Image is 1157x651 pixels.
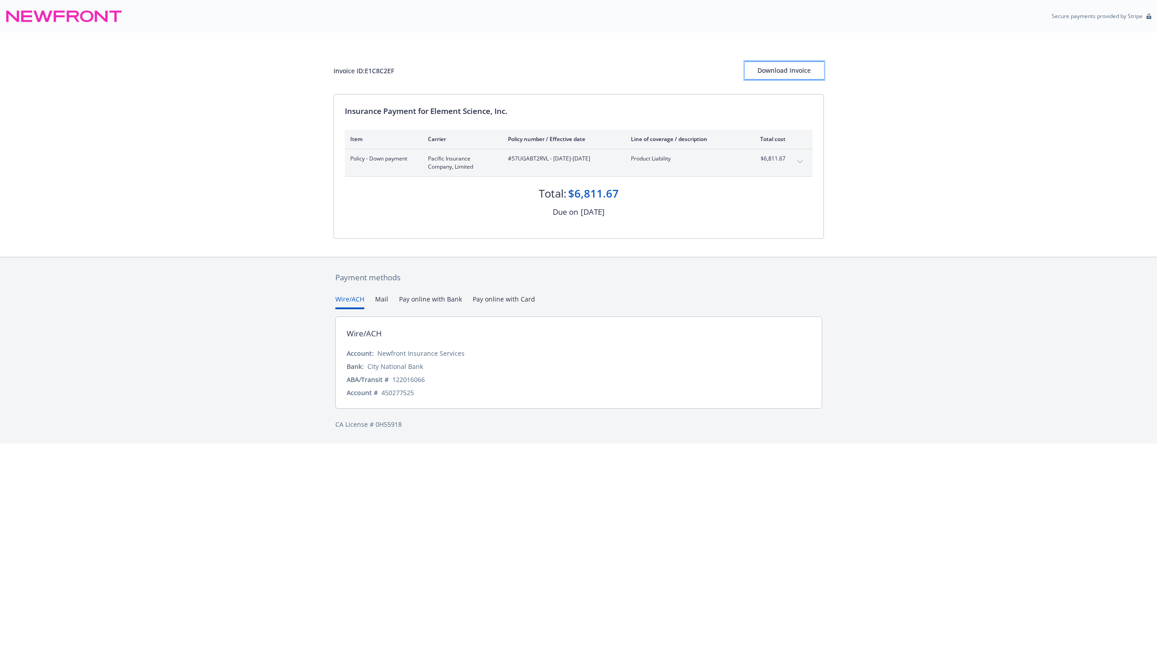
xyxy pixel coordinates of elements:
span: Pacific Insurance Company, Limited [428,155,494,171]
button: Wire/ACH [335,294,364,309]
div: $6,811.67 [568,186,619,201]
div: CA License # 0H55918 [335,420,822,429]
button: Pay online with Bank [399,294,462,309]
p: Secure payments provided by Stripe [1052,12,1143,20]
div: Bank: [347,362,364,371]
span: Product Liability [631,155,737,163]
div: Total cost [752,135,785,143]
div: City National Bank [367,362,423,371]
button: Pay online with Card [473,294,535,309]
div: Policy number / Effective date [508,135,616,143]
div: Payment methods [335,272,822,283]
div: Policy - Down paymentPacific Insurance Company, Limited#57UGABT2RVL - [DATE]-[DATE]Product Liabil... [345,149,813,176]
div: Account # [347,388,378,397]
div: Wire/ACH [347,328,382,340]
span: $6,811.67 [752,155,785,163]
div: Account: [347,349,374,358]
button: Download Invoice [745,61,824,80]
div: [DATE] [581,206,605,218]
button: expand content [793,155,807,169]
div: 122016066 [392,375,425,384]
div: 450277525 [381,388,414,397]
span: Policy - Down payment [350,155,414,163]
div: Insurance Payment for Element Science, Inc. [345,105,813,117]
div: Newfront Insurance Services [377,349,465,358]
div: Total: [539,186,566,201]
div: Line of coverage / description [631,135,737,143]
span: #57UGABT2RVL - [DATE]-[DATE] [508,155,616,163]
div: Item [350,135,414,143]
button: Mail [375,294,388,309]
div: ABA/Transit # [347,375,389,384]
div: Invoice ID: E1C8C2EF [334,66,394,75]
div: Download Invoice [745,62,824,79]
div: Carrier [428,135,494,143]
div: Due on [553,206,578,218]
